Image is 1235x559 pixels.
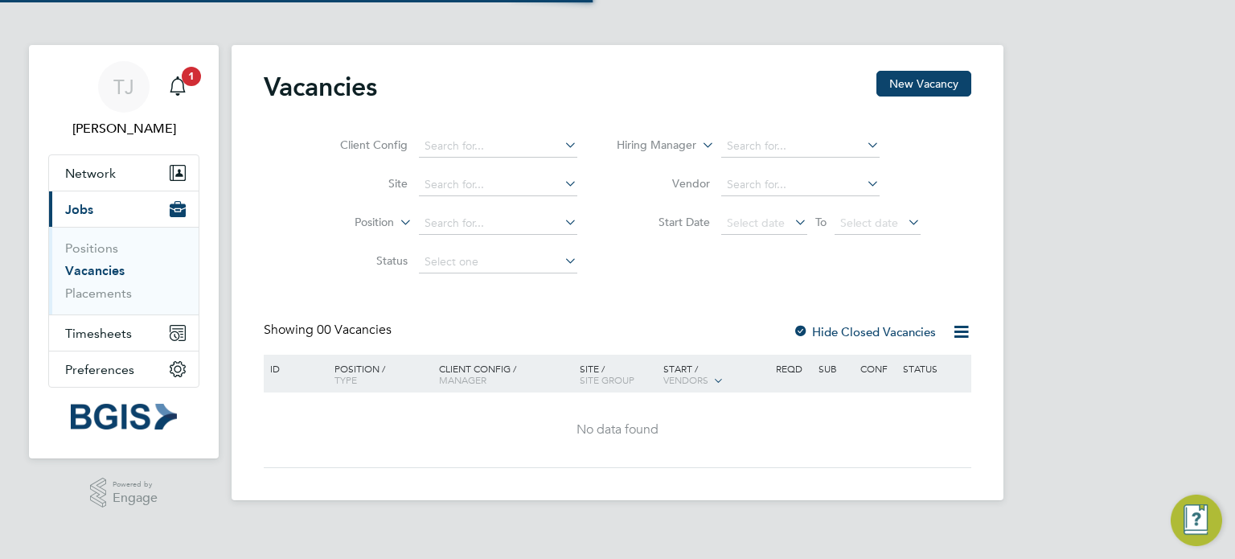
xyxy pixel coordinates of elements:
[810,212,831,232] span: To
[814,355,856,382] div: Sub
[264,71,377,103] h2: Vacancies
[49,191,199,227] button: Jobs
[113,478,158,491] span: Powered by
[856,355,898,382] div: Conf
[65,202,93,217] span: Jobs
[439,373,486,386] span: Manager
[29,45,219,458] nav: Main navigation
[419,135,577,158] input: Search for...
[266,421,969,438] div: No data found
[663,373,708,386] span: Vendors
[435,355,576,393] div: Client Config /
[899,355,969,382] div: Status
[840,216,898,230] span: Select date
[113,76,134,97] span: TJ
[322,355,435,393] div: Position /
[48,61,199,138] a: TJ[PERSON_NAME]
[48,404,199,430] a: Go to home page
[65,326,132,341] span: Timesheets
[604,138,696,154] label: Hiring Manager
[580,373,634,386] span: Site Group
[162,61,194,113] a: 1
[317,322,392,338] span: 00 Vacancies
[65,240,118,256] a: Positions
[302,215,394,231] label: Position
[90,478,158,508] a: Powered byEngage
[876,71,971,97] button: New Vacancy
[721,174,880,196] input: Search for...
[772,355,814,382] div: Reqd
[49,227,199,314] div: Jobs
[315,253,408,268] label: Status
[182,67,201,86] span: 1
[65,263,125,278] a: Vacancies
[576,355,660,393] div: Site /
[49,351,199,387] button: Preferences
[65,286,132,301] a: Placements
[419,251,577,273] input: Select one
[721,135,880,158] input: Search for...
[49,155,199,191] button: Network
[419,212,577,235] input: Search for...
[71,404,177,430] img: bgis-logo-retina.png
[48,119,199,138] span: Taz Jithan
[334,373,357,386] span: Type
[266,355,322,382] div: ID
[315,176,408,191] label: Site
[793,324,936,339] label: Hide Closed Vacancies
[617,176,710,191] label: Vendor
[727,216,785,230] span: Select date
[49,315,199,351] button: Timesheets
[315,138,408,152] label: Client Config
[113,491,158,505] span: Engage
[65,362,134,377] span: Preferences
[1171,495,1222,546] button: Engage Resource Center
[65,166,116,181] span: Network
[659,355,772,395] div: Start /
[617,215,710,229] label: Start Date
[264,322,395,339] div: Showing
[419,174,577,196] input: Search for...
